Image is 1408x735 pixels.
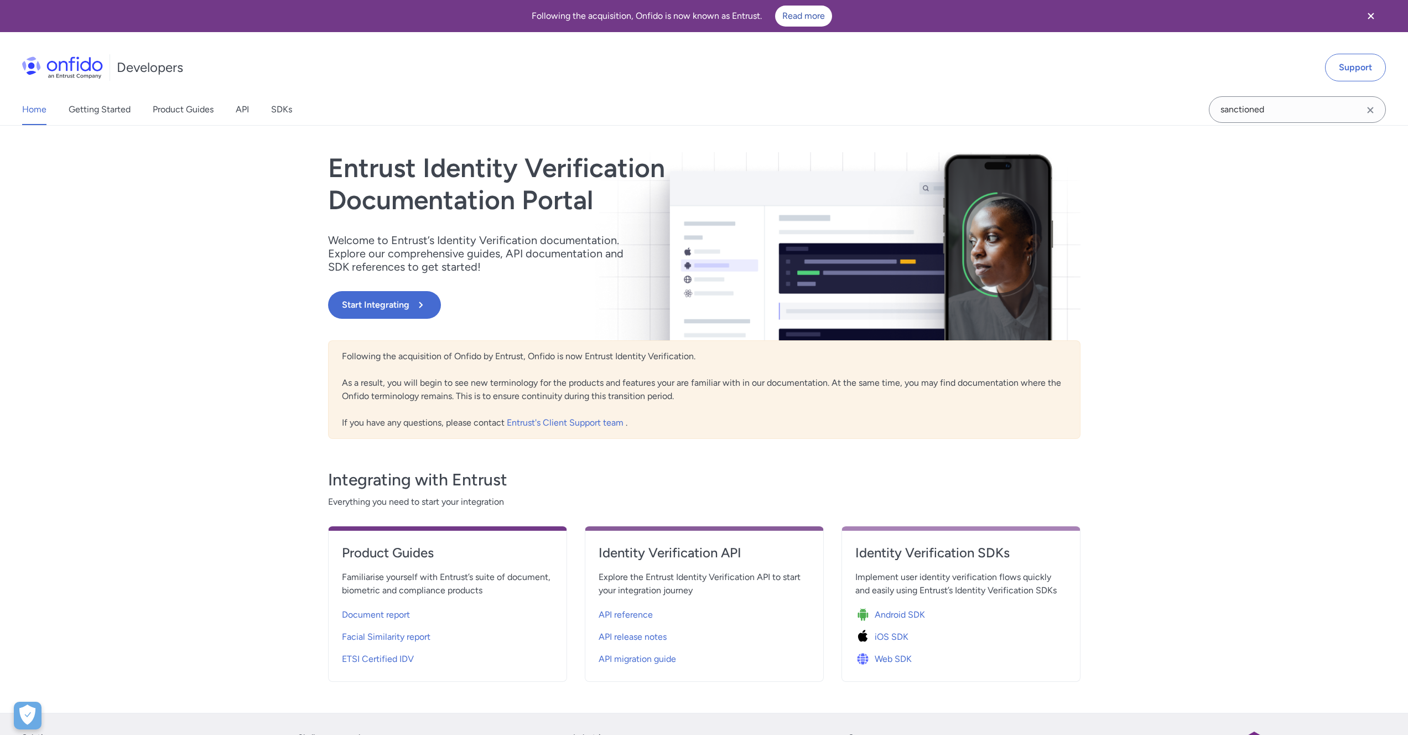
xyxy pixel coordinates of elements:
[875,653,912,666] span: Web SDK
[855,629,875,645] img: Icon iOS SDK
[1364,9,1378,23] svg: Close banner
[271,94,292,125] a: SDKs
[599,653,676,666] span: API migration guide
[342,646,553,668] a: ETSI Certified IDV
[153,94,214,125] a: Product Guides
[875,608,925,622] span: Android SDK
[855,624,1067,646] a: Icon iOS SDKiOS SDK
[328,495,1080,509] span: Everything you need to start your integration
[328,469,1080,491] h3: Integrating with Entrust
[599,544,810,571] a: Identity Verification API
[328,340,1080,439] div: Following the acquisition of Onfido by Entrust, Onfido is now Entrust Identity Verification. As a...
[14,702,41,729] button: Open Preferences
[855,651,875,667] img: Icon Web SDK
[342,544,553,571] a: Product Guides
[328,291,855,319] a: Start Integrating
[1325,54,1386,81] a: Support
[22,94,46,125] a: Home
[599,608,653,622] span: API reference
[599,544,810,562] h4: Identity Verification API
[117,59,183,76] h1: Developers
[599,602,810,624] a: API reference
[1209,96,1386,123] input: Onfido search input field
[342,602,553,624] a: Document report
[342,608,410,622] span: Document report
[855,646,1067,668] a: Icon Web SDKWeb SDK
[13,6,1350,27] div: Following the acquisition, Onfido is now known as Entrust.
[342,630,430,644] span: Facial Similarity report
[328,291,441,319] button: Start Integrating
[14,702,41,729] div: Cookie Preferences
[599,630,667,644] span: API release notes
[855,607,875,623] img: Icon Android SDK
[775,6,832,27] a: Read more
[599,646,810,668] a: API migration guide
[236,94,249,125] a: API
[328,234,638,273] p: Welcome to Entrust’s Identity Verification documentation. Explore our comprehensive guides, API d...
[599,571,810,597] span: Explore the Entrust Identity Verification API to start your integration journey
[342,624,553,646] a: Facial Similarity report
[507,417,626,428] a: Entrust's Client Support team
[1350,2,1391,30] button: Close banner
[22,56,103,79] img: Onfido Logo
[855,544,1067,562] h4: Identity Verification SDKs
[342,653,414,666] span: ETSI Certified IDV
[599,624,810,646] a: API release notes
[855,602,1067,624] a: Icon Android SDKAndroid SDK
[342,544,553,562] h4: Product Guides
[855,571,1067,597] span: Implement user identity verification flows quickly and easily using Entrust’s Identity Verificati...
[1364,103,1377,117] svg: Clear search field button
[328,152,855,216] h1: Entrust Identity Verification Documentation Portal
[875,630,908,644] span: iOS SDK
[855,544,1067,571] a: Identity Verification SDKs
[342,571,553,597] span: Familiarise yourself with Entrust’s suite of document, biometric and compliance products
[69,94,131,125] a: Getting Started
